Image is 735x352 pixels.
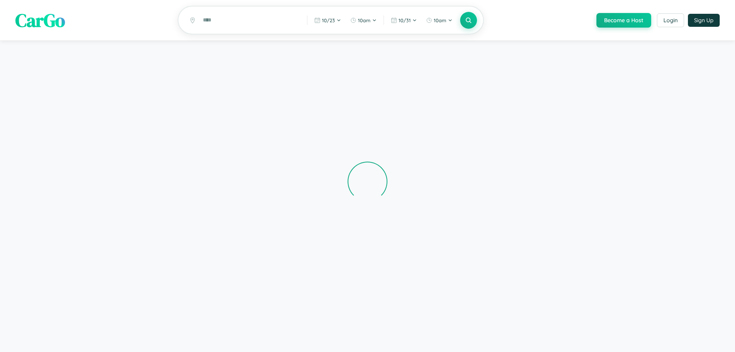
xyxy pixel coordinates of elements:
[688,14,720,27] button: Sign Up
[346,14,381,26] button: 10am
[358,17,371,23] span: 10am
[657,13,684,27] button: Login
[596,13,651,28] button: Become a Host
[434,17,446,23] span: 10am
[422,14,456,26] button: 10am
[387,14,421,26] button: 10/31
[399,17,411,23] span: 10 / 31
[310,14,345,26] button: 10/23
[322,17,335,23] span: 10 / 23
[15,8,65,33] span: CarGo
